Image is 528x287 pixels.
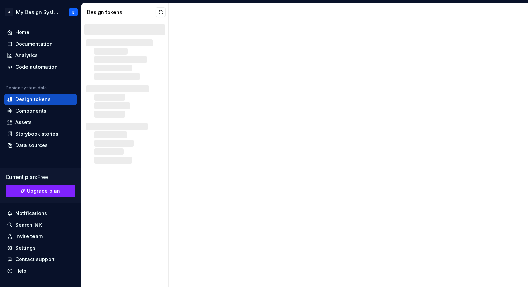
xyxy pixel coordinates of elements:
[15,40,53,47] div: Documentation
[15,256,55,263] div: Contact support
[87,9,156,16] div: Design tokens
[15,107,46,114] div: Components
[4,128,77,139] a: Storybook stories
[4,219,77,231] button: Search ⌘K
[4,231,77,242] a: Invite team
[5,8,13,16] div: A
[15,29,29,36] div: Home
[15,52,38,59] div: Analytics
[1,5,80,20] button: AMy Design SystemB
[4,242,77,254] a: Settings
[6,185,75,197] a: Upgrade plan
[4,117,77,128] a: Assets
[4,27,77,38] a: Home
[4,265,77,277] button: Help
[4,208,77,219] button: Notifications
[4,94,77,105] a: Design tokens
[4,50,77,61] a: Analytics
[15,267,27,274] div: Help
[4,254,77,265] button: Contact support
[4,105,77,116] a: Components
[15,210,47,217] div: Notifications
[15,96,51,103] div: Design tokens
[15,221,42,228] div: Search ⌘K
[72,9,75,15] div: B
[15,63,58,70] div: Code automation
[6,174,75,181] div: Current plan : Free
[15,233,43,240] div: Invite team
[15,119,32,126] div: Assets
[27,188,60,195] span: Upgrade plan
[15,130,58,137] div: Storybook stories
[4,38,77,50] a: Documentation
[4,140,77,151] a: Data sources
[15,244,36,251] div: Settings
[16,9,61,16] div: My Design System
[4,61,77,73] a: Code automation
[6,85,47,91] div: Design system data
[15,142,48,149] div: Data sources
